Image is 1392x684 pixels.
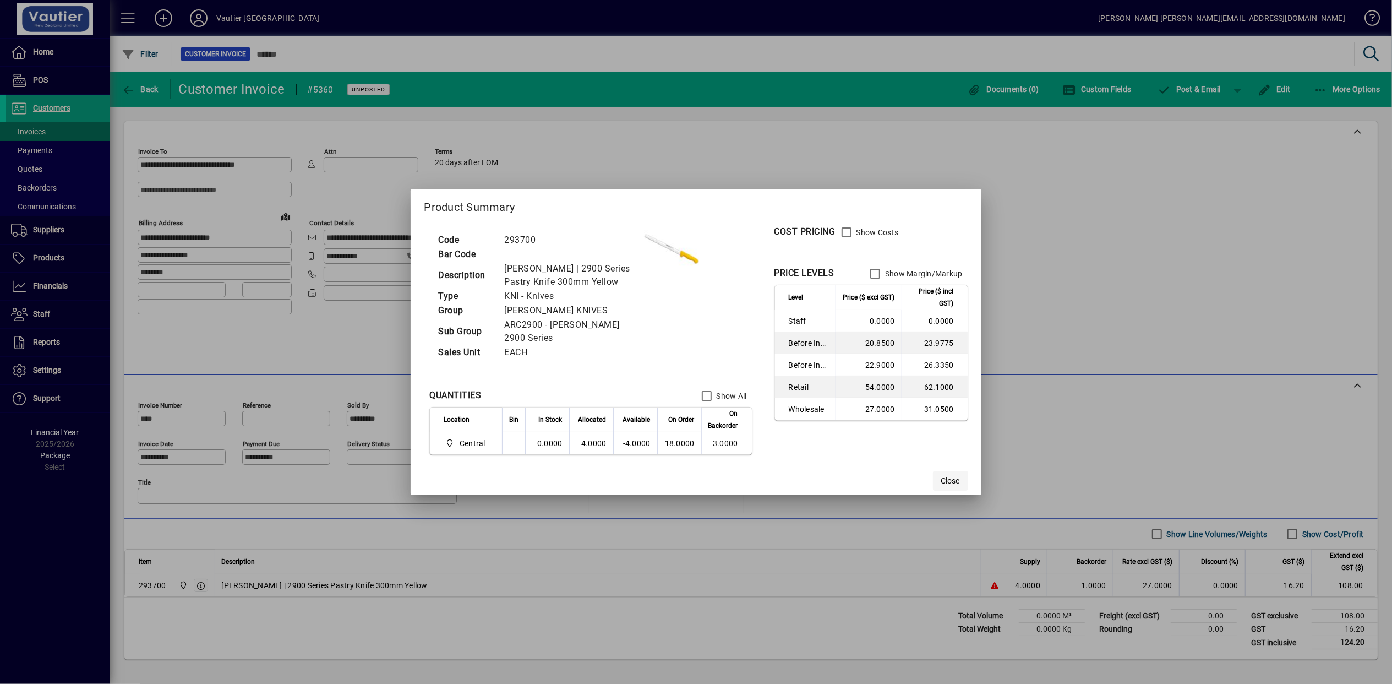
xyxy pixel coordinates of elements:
div: PRICE LEVELS [774,267,834,280]
td: 23.9775 [902,332,968,354]
td: 27.0000 [836,398,902,420]
span: Central [444,437,489,450]
span: Close [941,475,960,487]
span: Before Inc01-22 [789,360,829,371]
td: [PERSON_NAME] | 2900 Series Pastry Knife 300mm Yellow [499,262,644,289]
td: 3.0000 [701,432,752,454]
label: Show Costs [854,227,899,238]
td: ARC2900 - [PERSON_NAME] 2900 Series [499,318,644,345]
td: Code [433,233,499,247]
button: Close [933,471,968,491]
td: 62.1000 [902,376,968,398]
img: contain [644,221,699,276]
td: EACH [499,345,644,360]
td: Group [433,303,499,318]
td: 4.0000 [569,432,613,454]
div: COST PRICING [774,225,836,238]
span: Before Increase [789,338,829,349]
span: Level [789,291,804,303]
td: Description [433,262,499,289]
span: In Stock [539,414,563,426]
td: Sub Group [433,318,499,345]
span: Available [623,414,651,426]
td: 22.9000 [836,354,902,376]
span: Price ($ incl GST) [909,285,954,310]
h2: Product Summary [411,189,981,221]
span: Location [444,414,470,426]
td: 0.0000 [902,310,968,332]
td: Type [433,289,499,303]
span: Price ($ excl GST) [843,291,895,303]
td: Sales Unit [433,345,499,360]
td: Bar Code [433,247,499,262]
label: Show Margin/Markup [883,268,963,279]
label: Show All [714,390,747,401]
td: 293700 [499,233,644,247]
td: 26.3350 [902,354,968,376]
td: 0.0000 [836,310,902,332]
td: -4.0000 [613,432,657,454]
span: 18.0000 [665,439,695,448]
td: 0.0000 [525,432,569,454]
span: On Backorder [708,408,738,432]
td: KNI - Knives [499,289,644,303]
span: Bin [509,414,518,426]
span: Central [460,438,485,449]
td: 54.0000 [836,376,902,398]
span: Allocated [578,414,607,426]
span: Retail [789,382,829,393]
td: 20.8500 [836,332,902,354]
span: On Order [669,414,695,426]
div: QUANTITIES [429,389,481,402]
span: Staff [789,316,829,327]
td: [PERSON_NAME] KNIVES [499,303,644,318]
td: 31.0500 [902,398,968,420]
span: Wholesale [789,404,829,415]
